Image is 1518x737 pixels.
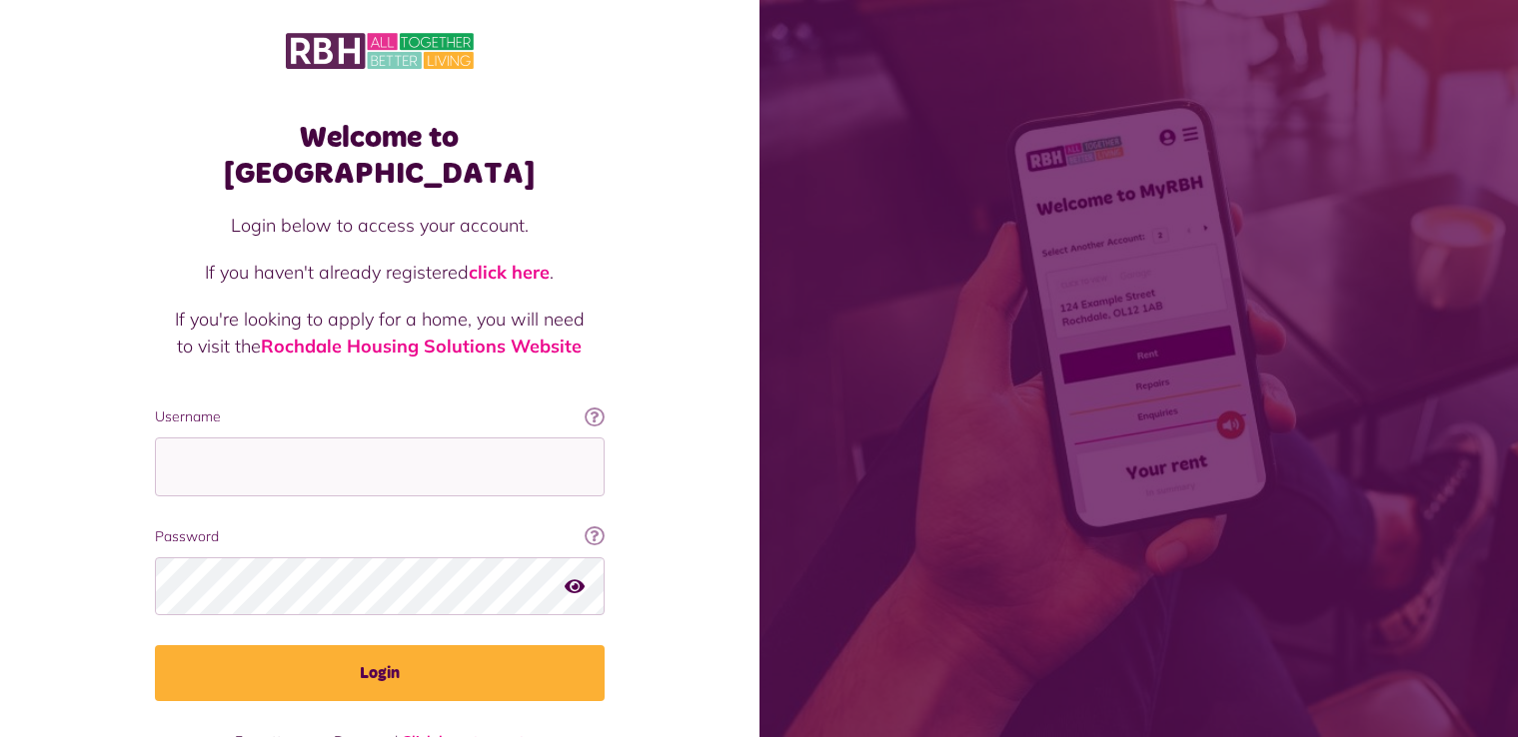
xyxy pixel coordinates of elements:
p: Login below to access your account. [175,212,585,239]
label: Username [155,406,605,427]
p: If you haven't already registered . [175,259,585,286]
h1: Welcome to [GEOGRAPHIC_DATA] [155,120,605,192]
button: Login [155,645,605,701]
a: click here [469,261,550,284]
label: Password [155,526,605,547]
a: Rochdale Housing Solutions Website [261,335,582,358]
img: MyRBH [286,30,474,72]
p: If you're looking to apply for a home, you will need to visit the [175,306,585,360]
